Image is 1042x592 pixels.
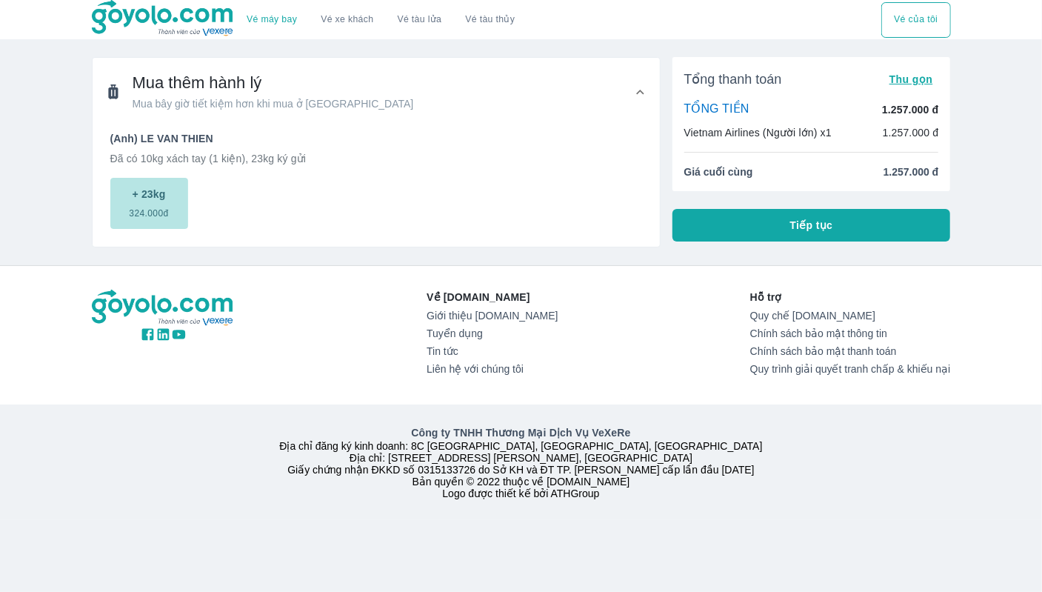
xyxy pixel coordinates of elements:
p: 1.257.000 đ [882,102,938,117]
p: Hỗ trợ [750,290,951,305]
span: Mua bây giờ tiết kiệm hơn khi mua ở [GEOGRAPHIC_DATA] [133,96,414,111]
span: Giá cuối cùng [684,164,753,179]
a: Quy trình giải quyết tranh chấp & khiếu nại [750,363,951,375]
span: Mua thêm hành lý [133,73,414,93]
p: Đã có 10kg xách tay (1 kiện), 23kg ký gửi [110,151,642,166]
a: Tuyển dụng [427,327,558,339]
a: Liên hệ với chúng tôi [427,363,558,375]
div: Mua thêm hành lýMua bây giờ tiết kiệm hơn khi mua ở [GEOGRAPHIC_DATA] [93,58,660,126]
p: 1.257.000 đ [883,125,939,140]
p: Vietnam Airlines (Người lớn) x1 [684,125,832,140]
span: Tiếp tục [790,218,833,233]
a: Vé tàu lửa [386,2,454,38]
button: Tiếp tục [672,209,951,242]
button: + 23kg324.000đ [110,178,188,229]
button: Vé của tôi [881,2,950,38]
div: scrollable baggage options [110,178,642,229]
p: + 23kg [133,187,166,202]
div: Mua thêm hành lýMua bây giờ tiết kiệm hơn khi mua ở [GEOGRAPHIC_DATA] [93,126,660,247]
a: Giới thiệu [DOMAIN_NAME] [427,310,558,322]
a: Tin tức [427,345,558,357]
img: logo [92,290,236,327]
a: Vé xe khách [321,14,373,25]
p: (Anh) LE VAN THIEN [110,131,642,146]
p: TỔNG TIỀN [684,102,749,118]
button: Thu gọn [884,69,939,90]
p: Công ty TNHH Thương Mại Dịch Vụ VeXeRe [95,425,948,440]
span: 1.257.000 đ [884,164,939,179]
span: Tổng thanh toán [684,70,782,88]
span: 324.000đ [129,202,168,219]
a: Chính sách bảo mật thanh toán [750,345,951,357]
button: Vé tàu thủy [453,2,527,38]
a: Quy chế [DOMAIN_NAME] [750,310,951,322]
span: Thu gọn [889,73,933,85]
div: Địa chỉ đăng ký kinh doanh: 8C [GEOGRAPHIC_DATA], [GEOGRAPHIC_DATA], [GEOGRAPHIC_DATA] Địa chỉ: [... [83,425,960,499]
p: Về [DOMAIN_NAME] [427,290,558,305]
a: Chính sách bảo mật thông tin [750,327,951,339]
a: Vé máy bay [247,14,297,25]
div: choose transportation mode [235,2,527,38]
div: choose transportation mode [881,2,950,38]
